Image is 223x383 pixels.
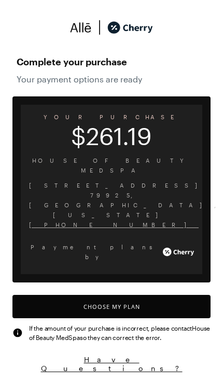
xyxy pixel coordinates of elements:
[92,20,107,35] img: svg%3e
[12,295,211,318] button: Choose My Plan
[21,129,202,143] span: $261.19
[29,180,194,220] span: [STREET_ADDRESS] 79925 , [GEOGRAPHIC_DATA] , [US_STATE]
[70,20,92,35] img: svg%3e
[107,20,153,35] img: cherry_black_logo-DrOE_MJI.svg
[12,328,23,338] img: svg%3e
[29,220,194,230] span: [PHONE_NUMBER]
[29,155,194,175] span: House of Beauty MedSpa
[17,53,206,70] span: Complete your purchase
[12,354,211,373] button: Have Questions?
[17,74,206,84] span: Your payment options are ready
[21,110,202,124] span: YOUR PURCHASE
[29,323,211,342] span: If the amount of your purchase is incorrect, please contact House of Beauty MedSpa so they can co...
[163,244,194,260] img: cherry_white_logo-JPerc-yG.svg
[29,242,161,262] span: Payment plans by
